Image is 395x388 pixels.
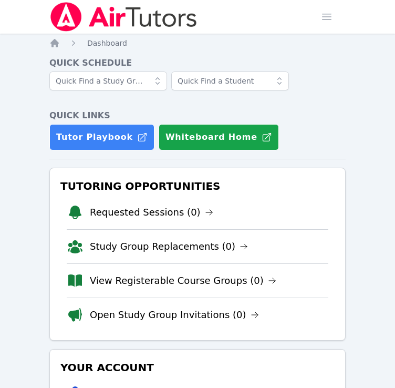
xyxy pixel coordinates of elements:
[90,239,248,254] a: Study Group Replacements (0)
[90,205,213,220] a: Requested Sessions (0)
[159,124,279,150] button: Whiteboard Home
[171,72,289,90] input: Quick Find a Student
[90,308,259,322] a: Open Study Group Invitations (0)
[87,39,127,47] span: Dashboard
[49,57,346,69] h4: Quick Schedule
[49,72,167,90] input: Quick Find a Study Group
[49,38,346,48] nav: Breadcrumb
[49,124,154,150] a: Tutor Playbook
[58,358,337,377] h3: Your Account
[58,177,337,196] h3: Tutoring Opportunities
[87,38,127,48] a: Dashboard
[49,2,198,32] img: Air Tutors
[90,273,276,288] a: View Registerable Course Groups (0)
[49,109,346,122] h4: Quick Links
